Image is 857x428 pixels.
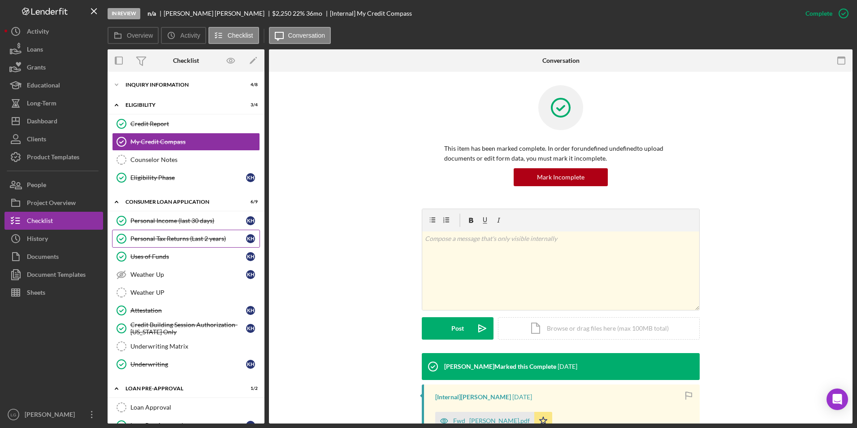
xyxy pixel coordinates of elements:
[246,173,255,182] div: K H
[130,138,260,145] div: My Credit Compass
[4,176,103,194] button: People
[27,22,49,43] div: Activity
[827,389,848,410] div: Open Intercom Messenger
[27,194,76,214] div: Project Overview
[130,253,246,260] div: Uses of Funds
[130,174,246,181] div: Eligibility Phase
[444,363,556,370] div: [PERSON_NAME] Marked this Complete
[27,112,57,132] div: Dashboard
[27,230,48,250] div: History
[112,355,260,373] a: UnderwritingKH
[242,199,258,205] div: 6 / 9
[112,266,260,284] a: Weather UpKH
[4,266,103,284] button: Document Templates
[112,169,260,187] a: Eligibility PhaseKH
[27,266,86,286] div: Document Templates
[27,40,43,61] div: Loans
[444,144,677,164] p: This item has been marked complete. In order for undefined undefined to upload documents or edit ...
[272,9,291,17] span: $2,250
[306,10,322,17] div: 36 mo
[126,386,235,391] div: Loan Pre-Approval
[27,248,59,268] div: Documents
[228,32,253,39] label: Checklist
[4,194,103,212] button: Project Overview
[435,393,511,401] div: [Internal] [PERSON_NAME]
[112,319,260,337] a: Credit Building Session Authorization- [US_STATE] OnlyKH
[246,216,255,225] div: K H
[164,10,272,17] div: [PERSON_NAME] [PERSON_NAME]
[4,284,103,301] button: Sheets
[112,248,260,266] a: Uses of FundsKH
[22,406,81,426] div: [PERSON_NAME]
[130,361,246,368] div: Underwriting
[288,32,325,39] label: Conversation
[130,404,260,411] div: Loan Approval
[4,406,103,424] button: LG[PERSON_NAME]
[4,212,103,230] button: Checklist
[4,58,103,76] button: Grants
[242,386,258,391] div: 1 / 2
[112,301,260,319] a: AttestationKH
[4,76,103,94] button: Educational
[514,168,608,186] button: Mark Incomplete
[161,27,206,44] button: Activity
[126,102,235,108] div: Eligibility
[27,94,56,114] div: Long-Term
[112,133,260,151] a: My Credit Compass
[112,398,260,416] a: Loan Approval
[130,343,260,350] div: Underwriting Matrix
[130,235,246,242] div: Personal Tax Returns (Last 2 years)
[242,82,258,87] div: 4 / 8
[11,412,17,417] text: LG
[126,199,235,205] div: Consumer Loan Application
[796,4,853,22] button: Complete
[112,115,260,133] a: Credit Report
[130,271,246,278] div: Weather Up
[4,148,103,166] a: Product Templates
[242,102,258,108] div: 3 / 4
[4,112,103,130] a: Dashboard
[558,363,577,370] time: 2025-10-03 21:50
[542,57,580,64] div: Conversation
[208,27,259,44] button: Checklist
[173,57,199,64] div: Checklist
[4,130,103,148] button: Clients
[537,168,584,186] div: Mark Incomplete
[4,22,103,40] button: Activity
[147,10,156,17] b: n/a
[246,324,255,333] div: K H
[27,58,46,79] div: Grants
[112,337,260,355] a: Underwriting Matrix
[330,10,412,17] div: [Internal] My Credit Compass
[4,248,103,266] button: Documents
[127,32,153,39] label: Overview
[4,230,103,248] button: History
[112,230,260,248] a: Personal Tax Returns (Last 2 years)KH
[4,40,103,58] button: Loans
[112,212,260,230] a: Personal Income (last 30 days)KH
[27,76,60,96] div: Educational
[246,234,255,243] div: K H
[130,307,246,314] div: Attestation
[27,212,53,232] div: Checklist
[130,120,260,127] div: Credit Report
[512,393,532,401] time: 2025-10-03 21:50
[451,317,464,340] div: Post
[805,4,832,22] div: Complete
[246,306,255,315] div: K H
[108,8,140,19] div: In Review
[130,156,260,163] div: Counselor Notes
[27,176,46,196] div: People
[453,417,530,424] div: Fwd_ [PERSON_NAME].pdf
[130,321,246,336] div: Credit Building Session Authorization- [US_STATE] Only
[27,130,46,150] div: Clients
